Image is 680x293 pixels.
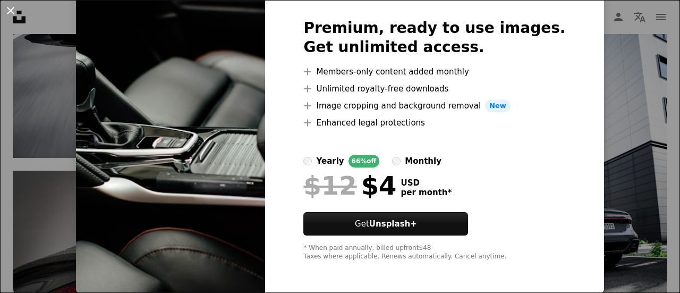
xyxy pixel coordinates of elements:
strong: Unsplash+ [369,219,417,229]
div: * When paid annually, billed upfront $48 Taxes where applicable. Renews automatically. Cancel any... [303,244,565,261]
input: monthly [392,157,401,165]
div: 66% off [348,155,380,168]
span: USD [401,178,452,188]
div: yearly [316,155,344,168]
li: Unlimited royalty-free downloads [303,82,565,95]
input: yearly66%off [303,157,312,165]
li: Image cropping and background removal [303,99,565,112]
button: GetUnsplash+ [303,212,468,236]
div: monthly [405,155,441,168]
li: Enhanced legal protections [303,116,565,129]
span: $12 [303,172,356,199]
li: Members-only content added monthly [303,65,565,78]
div: $4 [303,172,396,199]
h2: Premium, ready to use images. Get unlimited access. [303,19,565,57]
span: New [485,99,511,112]
span: per month * [401,188,452,197]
